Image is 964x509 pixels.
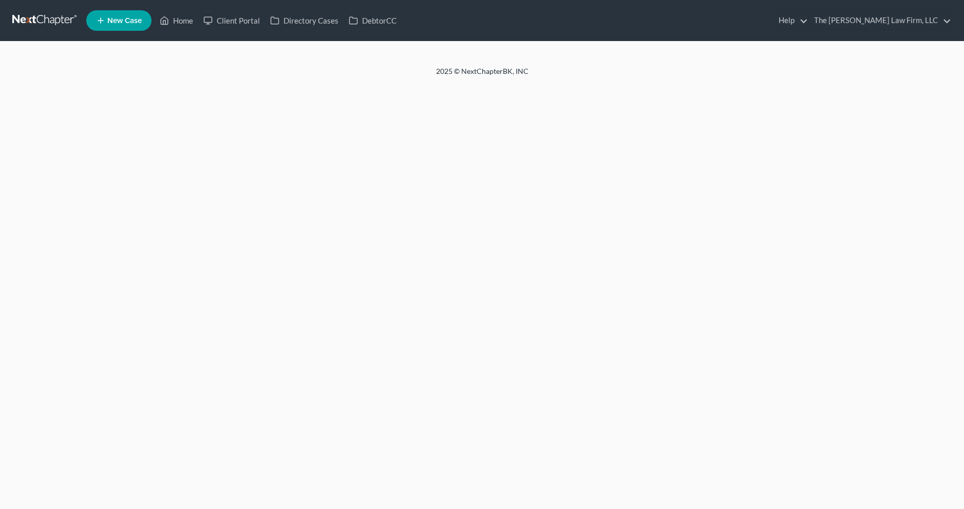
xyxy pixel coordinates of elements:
a: Home [155,11,198,30]
a: The [PERSON_NAME] Law Firm, LLC [809,11,951,30]
a: DebtorCC [344,11,402,30]
new-legal-case-button: New Case [86,10,152,31]
a: Directory Cases [265,11,344,30]
a: Client Portal [198,11,265,30]
div: 2025 © NextChapterBK, INC [190,66,775,85]
a: Help [773,11,808,30]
